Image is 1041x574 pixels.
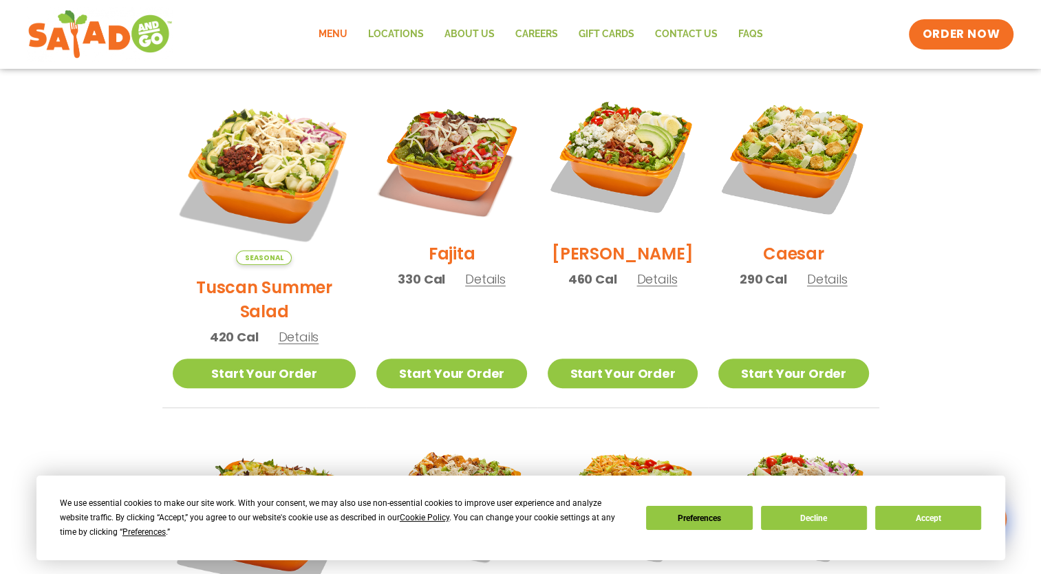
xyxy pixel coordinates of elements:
img: new-SAG-logo-768×292 [28,7,173,62]
span: Seasonal [236,251,292,265]
img: Product photo for Cobb Salad [548,81,698,231]
span: Cookie Policy [400,513,449,522]
div: We use essential cookies to make our site work. With your consent, we may also use non-essential ... [60,496,630,540]
span: Details [278,328,319,346]
div: Cookie Consent Prompt [36,476,1005,560]
button: Decline [761,506,867,530]
img: Product photo for Caesar Salad [718,81,868,231]
span: 460 Cal [568,270,617,288]
span: ORDER NOW [923,26,1000,43]
nav: Menu [308,19,773,50]
a: About Us [434,19,505,50]
a: Start Your Order [376,359,526,388]
h2: Fajita [429,242,475,266]
span: Details [636,270,677,288]
span: Details [465,270,506,288]
span: 290 Cal [740,270,787,288]
img: Product photo for Fajita Salad [376,81,526,231]
span: 330 Cal [398,270,445,288]
a: ORDER NOW [909,19,1013,50]
span: Details [807,270,848,288]
img: Product photo for Tuscan Summer Salad [173,81,356,265]
button: Accept [875,506,981,530]
span: Preferences [122,527,166,537]
a: FAQs [728,19,773,50]
a: Contact Us [645,19,728,50]
a: Locations [358,19,434,50]
h2: Tuscan Summer Salad [173,275,356,323]
a: Careers [505,19,568,50]
button: Preferences [646,506,752,530]
h2: Caesar [763,242,824,266]
a: Menu [308,19,358,50]
h2: [PERSON_NAME] [552,242,694,266]
a: Start Your Order [173,359,356,388]
a: Start Your Order [718,359,868,388]
span: 420 Cal [210,328,259,346]
a: GIFT CARDS [568,19,645,50]
a: Start Your Order [548,359,698,388]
